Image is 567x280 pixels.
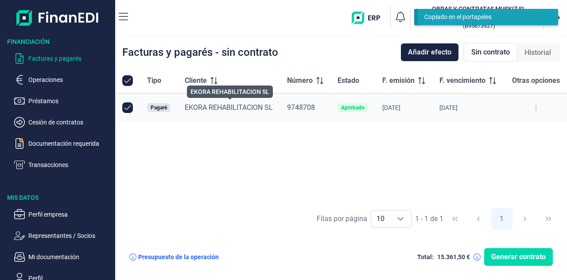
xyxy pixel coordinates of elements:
button: Page 1 [491,208,513,229]
p: Operaciones [28,74,112,85]
div: Total: [417,253,434,261]
div: Choose [390,210,411,227]
button: Documentación requerida [14,138,112,149]
div: Aprobado [341,105,365,110]
div: Presupuesto de la operación [138,253,219,261]
div: Facturas y pagarés - sin contrato [122,47,278,58]
p: Cesión de contratos [28,117,112,128]
span: Número [287,75,313,86]
button: Next Page [514,208,536,229]
div: All items selected [122,75,133,86]
div: Copiado en el portapeles [424,12,545,22]
div: Historial [517,44,558,62]
span: Sin contrato [471,47,510,58]
button: OBOBRAS Y CONTRATAS MUSKIZ SLObras y contratas Muskiz sl Sl(B95673927) [414,4,540,31]
div: Row Unselected null [122,102,133,113]
div: Filas por página [317,214,367,224]
span: Otras opciones [512,75,560,86]
p: Representantes / Socios [28,230,112,241]
span: Añadir efecto [408,47,451,58]
h3: OBRAS Y CONTRATAS MUSKIZ SL [432,4,526,13]
div: Sin contrato [464,43,517,62]
button: Añadir efecto [401,43,458,61]
p: Perfil empresa [28,209,112,220]
span: 9748708 [287,103,315,112]
p: Facturas y pagarés [28,53,112,64]
button: Previous Page [468,208,489,229]
span: Historial [524,47,551,58]
p: Transacciones [28,159,112,170]
button: Transacciones [14,159,112,170]
span: Tipo [147,75,161,86]
img: erp [352,12,387,24]
button: Last Page [538,208,559,229]
span: 10 [371,210,390,227]
button: Operaciones [14,74,112,85]
div: Pagaré [151,105,167,110]
button: Préstamos [14,96,112,106]
button: Perfil empresa [14,209,112,220]
span: EKORA REHABILITACION SL [185,103,273,112]
p: Préstamos [28,96,112,106]
button: First Page [444,208,466,229]
img: Logo de aplicación [16,7,99,28]
button: Representantes / Socios [14,230,112,241]
p: Documentación requerida [28,138,112,149]
button: Generar contrato [484,248,553,266]
p: Mi documentación [28,252,112,262]
button: Cesión de contratos [14,117,112,128]
span: Estado [338,75,359,86]
div: 15.361,50 € [437,253,470,261]
span: 1 - 1 de 1 [415,215,443,222]
span: Cliente [185,75,207,86]
span: F. vencimiento [439,75,485,86]
span: Generar contrato [491,252,546,262]
div: [DATE] [382,104,425,111]
div: [DATE] [439,104,496,111]
button: Facturas y pagarés [14,53,112,64]
span: F. emisión [382,75,415,86]
button: Mi documentación [14,252,112,262]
